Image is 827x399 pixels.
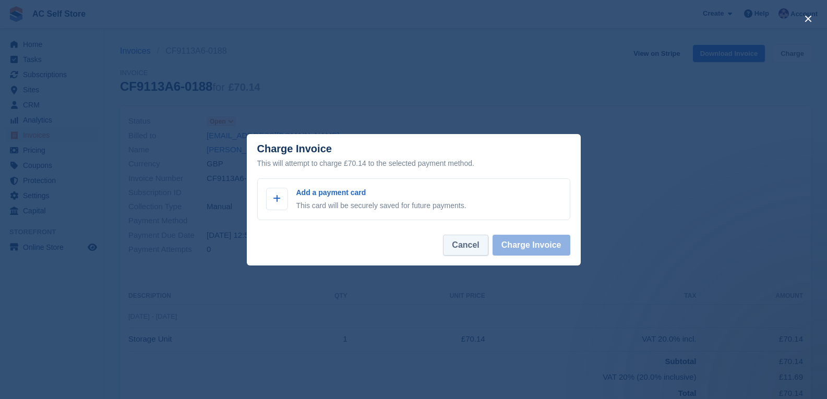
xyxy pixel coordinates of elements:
[257,143,570,170] div: Charge Invoice
[296,187,466,198] p: Add a payment card
[257,157,570,170] div: This will attempt to charge £70.14 to the selected payment method.
[443,235,488,256] button: Cancel
[257,178,570,220] a: Add a payment card This card will be securely saved for future payments.
[800,10,817,27] button: close
[296,200,466,211] p: This card will be securely saved for future payments.
[493,235,570,256] button: Charge Invoice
